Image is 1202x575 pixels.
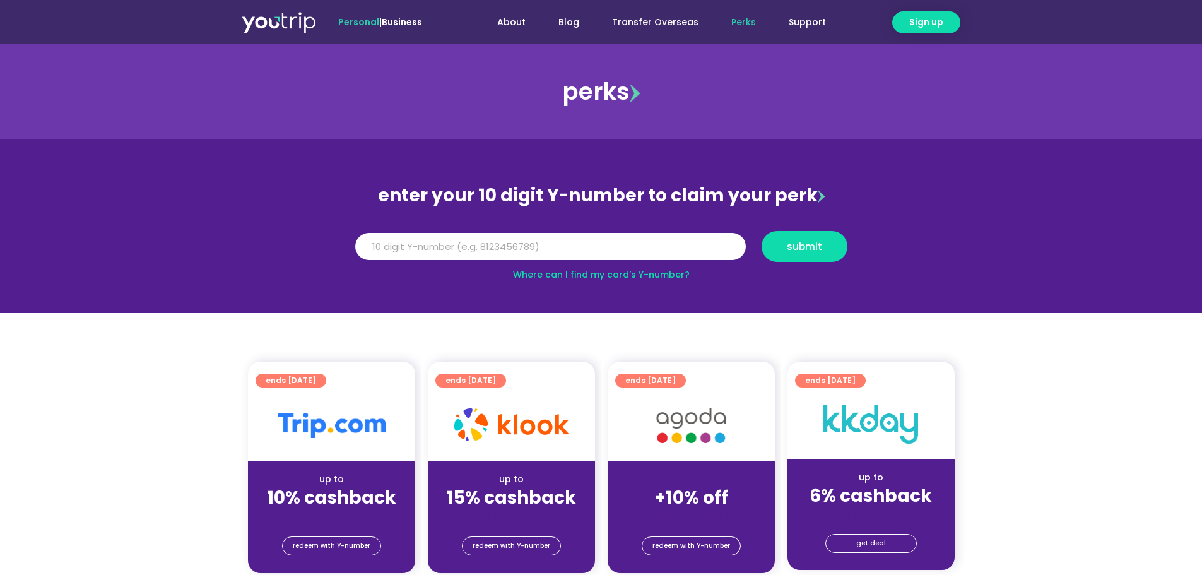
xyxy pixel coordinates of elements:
a: Business [382,16,422,28]
a: get deal [825,534,917,553]
span: | [338,16,422,28]
div: up to [438,473,585,486]
div: (for stays only) [438,509,585,523]
a: ends [DATE] [256,374,326,388]
a: Blog [542,11,596,34]
a: redeem with Y-number [462,536,561,555]
a: Where can I find my card’s Y-number? [513,268,690,281]
span: ends [DATE] [266,374,316,388]
a: ends [DATE] [795,374,866,388]
a: About [481,11,542,34]
a: ends [DATE] [435,374,506,388]
span: get deal [856,535,886,552]
strong: 10% cashback [267,485,396,510]
strong: +10% off [654,485,728,510]
div: (for stays only) [798,507,945,521]
span: redeem with Y-number [473,537,550,555]
span: Personal [338,16,379,28]
span: ends [DATE] [625,374,676,388]
a: ends [DATE] [615,374,686,388]
span: ends [DATE] [445,374,496,388]
nav: Menu [456,11,842,34]
span: redeem with Y-number [293,537,370,555]
form: Y Number [355,231,847,271]
span: up to [680,473,703,485]
strong: 15% cashback [447,485,576,510]
strong: 6% cashback [810,483,932,508]
div: (for stays only) [258,509,405,523]
div: up to [258,473,405,486]
a: Perks [715,11,772,34]
span: Sign up [909,16,943,29]
div: enter your 10 digit Y-number to claim your perk [349,179,854,212]
a: Sign up [892,11,960,33]
span: redeem with Y-number [652,537,730,555]
a: redeem with Y-number [642,536,741,555]
input: 10 digit Y-number (e.g. 8123456789) [355,233,746,261]
a: Transfer Overseas [596,11,715,34]
a: Support [772,11,842,34]
a: redeem with Y-number [282,536,381,555]
div: up to [798,471,945,484]
span: submit [787,242,822,251]
button: submit [762,231,847,262]
div: (for stays only) [618,509,765,523]
span: ends [DATE] [805,374,856,388]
